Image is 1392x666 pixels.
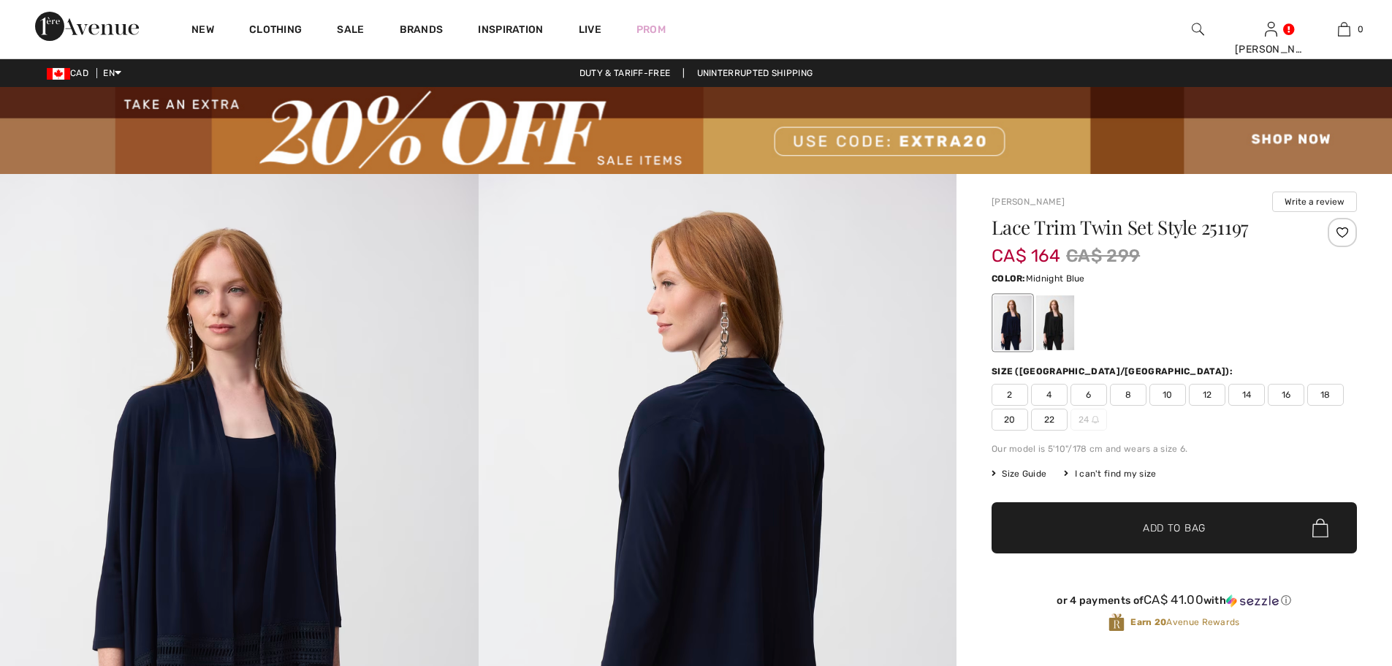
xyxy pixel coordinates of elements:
[1144,592,1203,607] span: CA$ 41.00
[191,23,214,39] a: New
[1036,295,1074,350] div: Black
[1108,613,1125,632] img: Avenue Rewards
[47,68,94,78] span: CAD
[1070,384,1107,406] span: 6
[1228,384,1265,406] span: 14
[1026,273,1085,284] span: Midnight Blue
[992,502,1357,553] button: Add to Bag
[1226,594,1279,608] img: Sezzle
[1066,243,1140,269] span: CA$ 299
[1308,20,1380,38] a: 0
[1192,20,1204,38] img: search the website
[1143,521,1206,536] span: Add to Bag
[1130,616,1239,629] span: Avenue Rewards
[992,409,1028,431] span: 20
[1307,384,1344,406] span: 18
[1149,384,1186,406] span: 10
[992,365,1236,378] div: Size ([GEOGRAPHIC_DATA]/[GEOGRAPHIC_DATA]):
[1092,416,1099,423] img: ring-m.svg
[1110,384,1146,406] span: 8
[478,23,543,39] span: Inspiration
[1031,384,1068,406] span: 4
[1338,20,1350,38] img: My Bag
[1189,384,1225,406] span: 12
[1235,42,1307,57] div: [PERSON_NAME]
[1070,409,1107,431] span: 24
[992,218,1296,237] h1: Lace Trim Twin Set Style 251197
[636,22,666,37] a: Prom
[1031,409,1068,431] span: 22
[992,231,1060,266] span: CA$ 164
[249,23,302,39] a: Clothing
[992,467,1046,480] span: Size Guide
[994,295,1032,350] div: Midnight Blue
[1298,556,1377,593] iframe: Opens a widget where you can find more information
[992,273,1026,284] span: Color:
[1064,467,1156,480] div: I can't find my size
[1272,192,1357,212] button: Write a review
[35,12,139,41] img: 1ère Avenue
[992,593,1357,608] div: or 4 payments of with
[579,22,601,37] a: Live
[1268,384,1304,406] span: 16
[1130,617,1166,627] strong: Earn 20
[992,384,1028,406] span: 2
[103,68,121,78] span: EN
[992,197,1065,207] a: [PERSON_NAME]
[1358,23,1364,36] span: 0
[1265,20,1277,38] img: My Info
[400,23,444,39] a: Brands
[1265,22,1277,36] a: Sign In
[992,442,1357,455] div: Our model is 5'10"/178 cm and wears a size 6.
[1312,518,1328,537] img: Bag.svg
[992,593,1357,613] div: or 4 payments ofCA$ 41.00withSezzle Click to learn more about Sezzle
[47,68,70,80] img: Canadian Dollar
[337,23,364,39] a: Sale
